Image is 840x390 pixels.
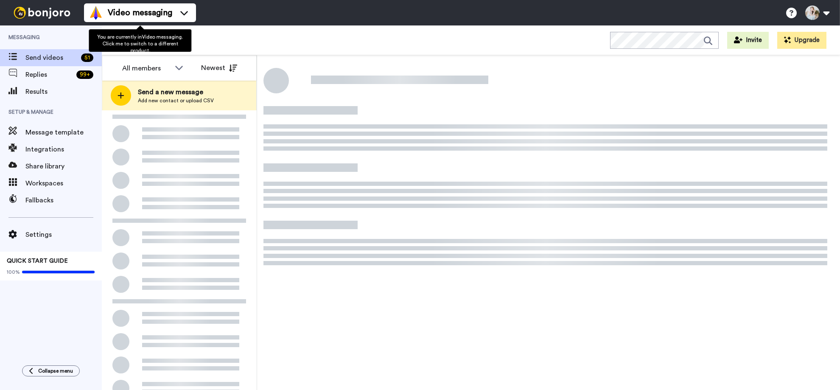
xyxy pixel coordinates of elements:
span: Send videos [25,53,78,63]
button: Newest [195,59,244,76]
span: QUICK START GUIDE [7,258,68,264]
button: Invite [727,32,769,49]
div: 51 [81,53,93,62]
span: You are currently in Video messaging . Click me to switch to a different product. [97,34,183,53]
button: Collapse menu [22,365,80,376]
img: bj-logo-header-white.svg [10,7,74,19]
span: Replies [25,70,73,80]
span: Integrations [25,144,102,154]
div: 99 + [76,70,93,79]
span: Collapse menu [38,368,73,374]
span: 100% [7,269,20,275]
div: All members [122,63,171,73]
span: Fallbacks [25,195,102,205]
span: Add new contact or upload CSV [138,97,214,104]
span: Workspaces [25,178,102,188]
button: Upgrade [777,32,826,49]
span: Results [25,87,102,97]
span: Video messaging [108,7,172,19]
span: Message template [25,127,102,137]
img: vm-color.svg [89,6,103,20]
span: Settings [25,230,102,240]
span: Send a new message [138,87,214,97]
span: Share library [25,161,102,171]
